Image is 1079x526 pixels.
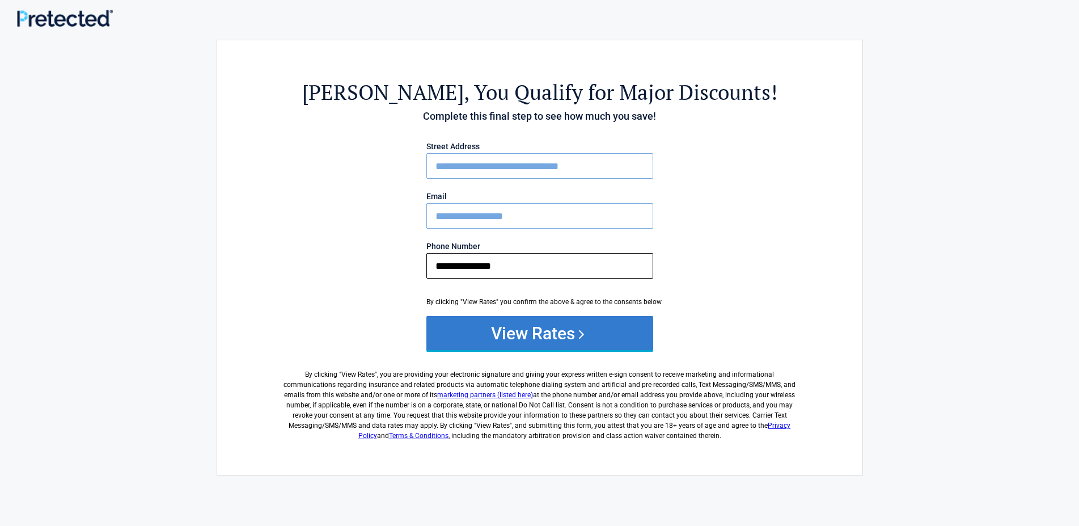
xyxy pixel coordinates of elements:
span: [PERSON_NAME] [302,78,464,106]
label: Phone Number [426,242,653,250]
div: By clicking "View Rates" you confirm the above & agree to the consents below [426,297,653,307]
h2: , You Qualify for Major Discounts! [280,78,800,106]
label: Street Address [426,142,653,150]
a: Terms & Conditions [389,432,448,440]
img: Main Logo [17,10,113,27]
a: marketing partners (listed here) [437,391,533,399]
span: View Rates [341,371,375,378]
h4: Complete this final step to see how much you save! [280,109,800,124]
label: Email [426,192,653,200]
button: View Rates [426,316,653,350]
label: By clicking " ", you are providing your electronic signature and giving your express written e-si... [280,360,800,441]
